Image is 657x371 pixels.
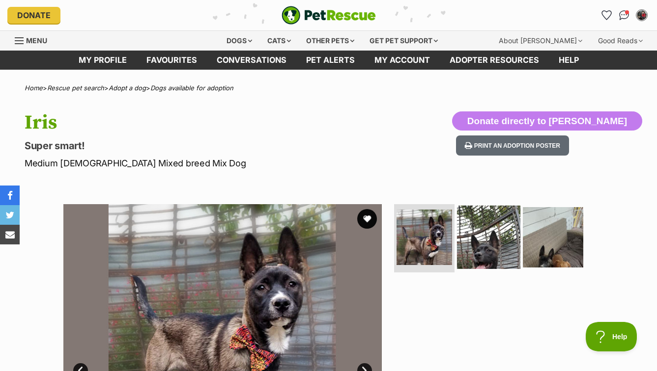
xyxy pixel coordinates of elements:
[440,51,549,70] a: Adopter resources
[637,10,647,20] img: Julie profile pic
[599,7,614,23] a: Favourites
[260,31,298,51] div: Cats
[25,157,401,170] p: Medium [DEMOGRAPHIC_DATA] Mixed breed Mix Dog
[616,7,632,23] a: Conversations
[26,36,47,45] span: Menu
[586,322,637,351] iframe: Help Scout Beacon - Open
[492,31,589,51] div: About [PERSON_NAME]
[456,135,569,156] button: Print an adoption poster
[591,31,650,51] div: Good Reads
[299,31,361,51] div: Other pets
[69,51,137,70] a: My profile
[457,205,520,268] img: Photo of Iris
[25,111,401,134] h1: Iris
[365,51,440,70] a: My account
[109,84,146,92] a: Adopt a dog
[25,84,43,92] a: Home
[47,84,104,92] a: Rescue pet search
[220,31,259,51] div: Dogs
[357,209,377,229] button: favourite
[619,10,629,20] img: chat-41dd97257d64d25036548639549fe6c8038ab92f7586957e7f3b1b290dea8141.svg
[549,51,589,70] a: Help
[397,210,452,265] img: Photo of Iris
[634,7,650,23] button: My account
[7,7,60,24] a: Donate
[452,111,642,131] button: Donate directly to [PERSON_NAME]
[363,31,445,51] div: Get pet support
[599,7,650,23] ul: Account quick links
[296,51,365,70] a: Pet alerts
[15,31,54,49] a: Menu
[207,51,296,70] a: conversations
[282,6,376,25] a: PetRescue
[523,207,583,267] img: Photo of Iris
[282,6,376,25] img: logo-e224e6f780fb5917bec1dbf3a21bbac754714ae5b6737aabdf751b685950b380.svg
[137,51,207,70] a: Favourites
[150,84,233,92] a: Dogs available for adoption
[25,139,401,153] p: Super smart!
